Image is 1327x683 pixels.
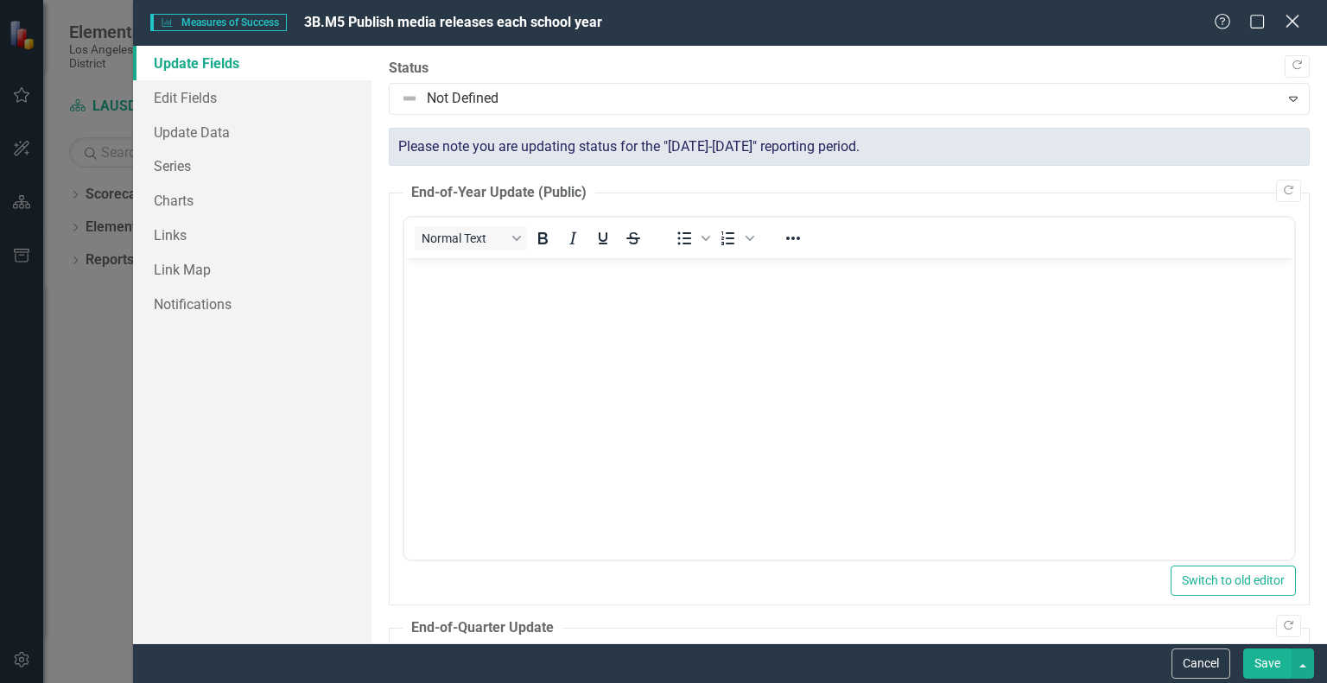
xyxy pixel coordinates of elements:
[133,46,371,80] a: Update Fields
[133,287,371,321] a: Notifications
[133,80,371,115] a: Edit Fields
[415,226,527,250] button: Block Normal Text
[714,226,757,250] div: Numbered list
[133,149,371,183] a: Series
[1243,648,1292,679] button: Save
[403,618,562,638] legend: End-of-Quarter Update
[403,183,595,203] legend: End-of-Year Update (Public)
[304,14,602,30] span: 3B.M5 Publish media releases each school year
[133,252,371,287] a: Link Map
[389,128,1310,167] div: Please note you are updating status for the "[DATE]-[DATE]" reporting period.
[1171,648,1230,679] button: Cancel
[558,226,587,250] button: Italic
[778,226,808,250] button: Reveal or hide additional toolbar items
[389,59,1310,79] label: Status
[422,231,506,245] span: Normal Text
[1171,566,1296,596] button: Switch to old editor
[670,226,713,250] div: Bullet list
[133,115,371,149] a: Update Data
[404,258,1294,560] iframe: Rich Text Area
[133,183,371,218] a: Charts
[133,218,371,252] a: Links
[619,226,648,250] button: Strikethrough
[588,226,618,250] button: Underline
[150,14,287,31] span: Measures of Success
[528,226,557,250] button: Bold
